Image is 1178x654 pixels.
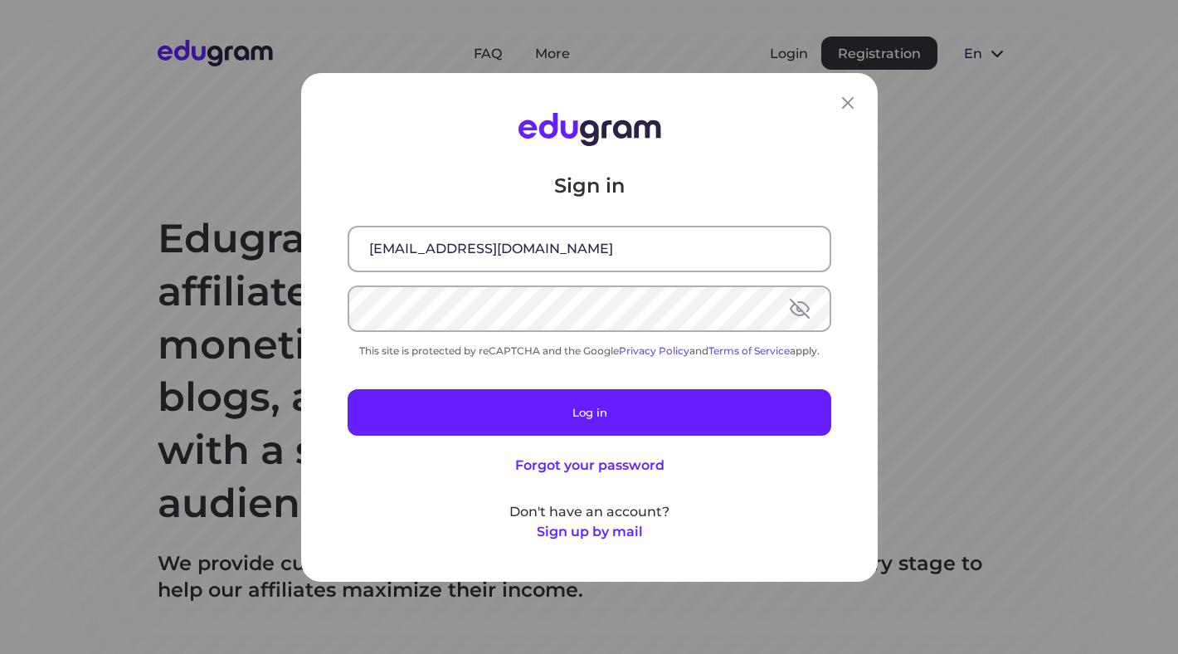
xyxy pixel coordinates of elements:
[348,388,831,435] button: Log in
[708,344,790,356] a: Terms of Service
[349,227,830,270] input: Email
[348,344,831,356] div: This site is protected by reCAPTCHA and the Google and apply.
[619,344,689,356] a: Privacy Policy
[518,113,660,146] img: Edugram Logo
[514,455,664,475] button: Forgot your password
[536,521,642,541] button: Sign up by mail
[348,172,831,198] p: Sign in
[348,501,831,521] p: Don't have an account?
